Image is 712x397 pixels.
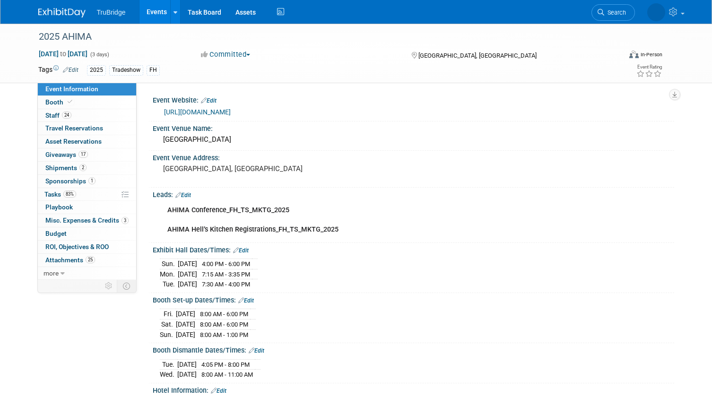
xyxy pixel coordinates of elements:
a: Sponsorships1 [38,175,136,188]
span: Event Information [45,85,98,93]
span: 7:15 AM - 3:35 PM [202,271,250,278]
div: FH [147,65,160,75]
span: Shipments [45,164,87,172]
div: Leads: [153,188,674,200]
div: 2025 AHIMA [35,28,609,45]
span: Travel Reservations [45,124,103,132]
td: Wed. [160,370,177,380]
a: Attachments25 [38,254,136,267]
a: Edit [63,67,78,73]
a: Misc. Expenses & Credits3 [38,214,136,227]
a: more [38,267,136,280]
button: Committed [198,50,254,60]
div: Booth Set-up Dates/Times: [153,293,674,305]
a: Search [591,4,635,21]
span: 3 [122,217,129,224]
span: more [43,269,59,277]
span: Search [604,9,626,16]
td: Toggle Event Tabs [117,280,136,292]
span: 17 [78,151,88,158]
a: Staff24 [38,109,136,122]
div: Hotel Information: [153,383,674,396]
a: Budget [38,227,136,240]
span: [GEOGRAPHIC_DATA], [GEOGRAPHIC_DATA] [418,52,537,59]
td: Sun. [160,259,178,269]
span: (3 days) [89,52,109,58]
a: Edit [211,388,226,394]
span: 24 [62,112,71,119]
span: TruBridge [97,9,126,16]
span: 8:00 AM - 11:00 AM [201,371,253,378]
span: Asset Reservations [45,138,102,145]
a: ROI, Objectives & ROO [38,241,136,253]
td: Personalize Event Tab Strip [101,280,117,292]
div: In-Person [640,51,662,58]
a: Shipments2 [38,162,136,174]
span: Booth [45,98,74,106]
span: Attachments [45,256,95,264]
span: 2 [79,164,87,171]
a: Giveaways17 [38,148,136,161]
a: Travel Reservations [38,122,136,135]
td: [DATE] [178,269,197,279]
span: Playbook [45,203,73,211]
span: Giveaways [45,151,88,158]
b: AHIMA Conference_FH_TS_MKTG_2025 [167,206,289,214]
span: 7:30 AM - 4:00 PM [202,281,250,288]
td: [DATE] [176,319,195,330]
td: [DATE] [178,279,197,289]
span: 1 [88,177,96,184]
span: [DATE] [DATE] [38,50,88,58]
td: Tue. [160,359,177,370]
td: Tue. [160,279,178,289]
td: [DATE] [177,370,197,380]
span: 8:00 AM - 6:00 PM [200,321,248,328]
span: 83% [63,190,76,198]
a: Edit [238,297,254,304]
div: Event Venue Address: [153,151,674,163]
span: 25 [86,256,95,263]
div: Booth Dismantle Dates/Times: [153,343,674,355]
img: ExhibitDay [38,8,86,17]
span: Misc. Expenses & Credits [45,216,129,224]
div: Event Format [570,49,662,63]
div: Tradeshow [109,65,143,75]
a: Event Information [38,83,136,95]
b: AHIMA Hell’s Kitchen Registrations_FH_TS_MKTG_2025 [167,225,339,233]
a: Playbook [38,201,136,214]
td: Tags [38,65,78,76]
span: 8:00 AM - 1:00 PM [200,331,248,338]
td: Fri. [160,309,176,319]
span: Sponsorships [45,177,96,185]
img: Marg Louwagie [647,3,665,21]
span: Budget [45,230,67,237]
div: Event Website: [153,93,674,105]
div: 2025 [87,65,106,75]
a: Edit [201,97,217,104]
td: Sat. [160,319,176,330]
a: Asset Reservations [38,135,136,148]
div: Event Venue Name: [153,121,674,133]
pre: [GEOGRAPHIC_DATA], [GEOGRAPHIC_DATA] [163,164,360,173]
td: [DATE] [176,309,195,319]
td: [DATE] [176,329,195,339]
span: to [59,50,68,58]
td: [DATE] [178,259,197,269]
a: Edit [233,247,249,254]
span: Staff [45,112,71,119]
a: Tasks83% [38,188,136,201]
a: Edit [175,192,191,198]
td: Mon. [160,269,178,279]
div: Event Rating [636,65,662,69]
td: [DATE] [177,359,197,370]
a: [URL][DOMAIN_NAME] [164,108,231,116]
div: Exhibit Hall Dates/Times: [153,243,674,255]
a: Edit [249,347,264,354]
span: 8:00 AM - 6:00 PM [200,311,248,318]
td: Sun. [160,329,176,339]
a: Booth [38,96,136,109]
span: ROI, Objectives & ROO [45,243,109,250]
i: Booth reservation complete [68,99,72,104]
span: Tasks [44,190,76,198]
div: [GEOGRAPHIC_DATA] [160,132,667,147]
